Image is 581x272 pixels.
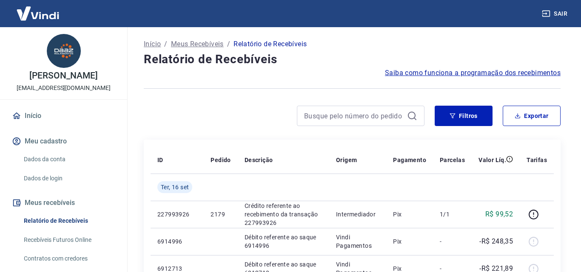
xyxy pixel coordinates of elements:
[20,250,117,267] a: Contratos com credores
[245,156,273,164] p: Descrição
[385,68,561,78] a: Saiba como funciona a programação dos recebimentos
[47,34,81,68] img: 0db8e0c4-2ab7-4be5-88e6-597d13481b44.jpeg
[211,156,231,164] p: Pedido
[144,39,161,49] a: Início
[336,233,379,250] p: Vindi Pagamentos
[540,6,571,22] button: Sair
[164,39,167,49] p: /
[245,233,322,250] p: Débito referente ao saque 6914996
[161,183,189,191] span: Ter, 16 set
[336,210,379,219] p: Intermediador
[157,210,197,219] p: 227993926
[478,156,506,164] p: Valor Líq.
[440,210,465,219] p: 1/1
[157,237,197,246] p: 6914996
[435,106,493,126] button: Filtros
[171,39,224,49] a: Meus Recebíveis
[503,106,561,126] button: Exportar
[10,107,117,125] a: Início
[10,193,117,212] button: Meus recebíveis
[20,231,117,249] a: Recebíveis Futuros Online
[479,236,513,247] p: -R$ 248,35
[393,210,426,219] p: Pix
[527,156,547,164] p: Tarifas
[234,39,307,49] p: Relatório de Recebíveis
[20,212,117,230] a: Relatório de Recebíveis
[211,210,231,219] p: 2179
[17,84,111,93] p: [EMAIL_ADDRESS][DOMAIN_NAME]
[304,109,404,122] input: Busque pelo número do pedido
[393,156,426,164] p: Pagamento
[10,0,66,26] img: Vindi
[485,209,513,219] p: R$ 99,52
[393,237,426,246] p: Pix
[144,51,561,68] h4: Relatório de Recebíveis
[440,237,465,246] p: -
[20,170,117,187] a: Dados de login
[336,156,357,164] p: Origem
[227,39,230,49] p: /
[20,151,117,168] a: Dados da conta
[29,71,97,80] p: [PERSON_NAME]
[157,156,163,164] p: ID
[440,156,465,164] p: Parcelas
[245,202,322,227] p: Crédito referente ao recebimento da transação 227993926
[10,132,117,151] button: Meu cadastro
